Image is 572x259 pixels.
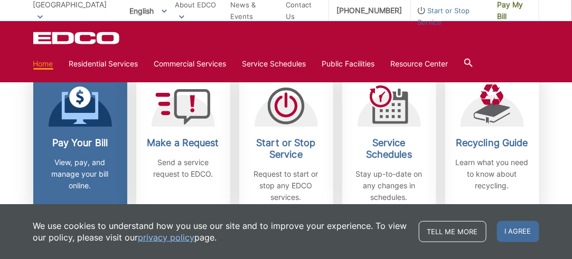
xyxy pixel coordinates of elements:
h2: Pay Your Bill [41,137,119,149]
a: Recycling Guide Learn what you need to know about recycling. [445,74,539,214]
a: Service Schedules [242,58,306,70]
span: I agree [497,221,539,242]
a: Public Facilities [322,58,375,70]
p: Stay up-to-date on any changes in schedules. [350,168,428,203]
p: Request to start or stop any EDCO services. [247,168,325,203]
a: privacy policy [138,232,195,243]
h2: Start or Stop Service [247,137,325,160]
span: English [121,2,175,20]
a: Resource Center [391,58,448,70]
h2: Recycling Guide [453,137,531,149]
p: We use cookies to understand how you use our site and to improve your experience. To view our pol... [33,220,408,243]
a: Service Schedules Stay up-to-date on any changes in schedules. [342,74,436,214]
p: Learn what you need to know about recycling. [453,157,531,191]
h2: Service Schedules [350,137,428,160]
a: Residential Services [69,58,138,70]
a: Tell me more [419,221,486,242]
h2: Make a Request [144,137,222,149]
a: Commercial Services [154,58,227,70]
p: View, pay, and manage your bill online. [41,157,119,191]
a: Make a Request Send a service request to EDCO. [136,74,230,214]
a: Pay Your Bill View, pay, and manage your bill online. [33,74,127,214]
a: Home [33,58,53,70]
p: Send a service request to EDCO. [144,157,222,180]
a: EDCD logo. Return to the homepage. [33,32,121,44]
